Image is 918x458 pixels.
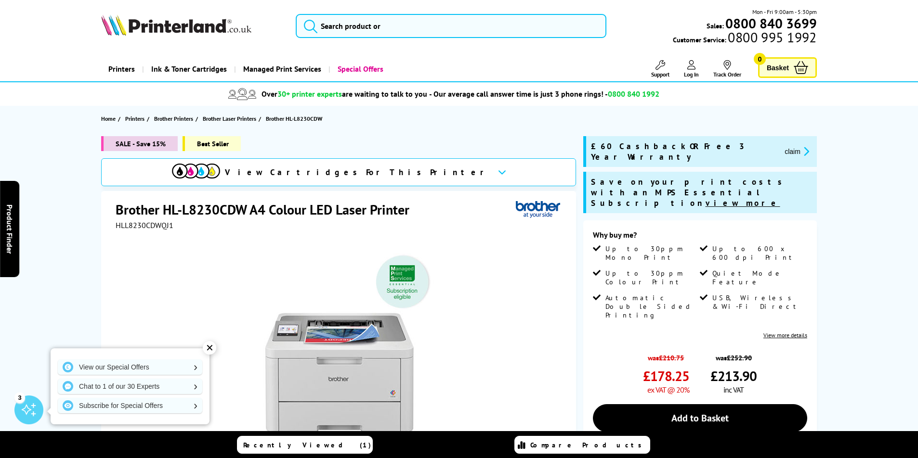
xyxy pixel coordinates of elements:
[203,114,256,124] span: Brother Laser Printers
[725,14,817,32] b: 0800 840 3699
[723,385,744,394] span: inc VAT
[712,244,805,262] span: Up to 600 x 600 dpi Print
[651,71,669,78] span: Support
[767,61,789,74] span: Basket
[101,57,142,81] a: Printers
[726,33,816,42] span: 0800 995 1992
[763,331,807,339] a: View more details
[752,7,817,16] span: Mon - Fri 9:00am - 5:30pm
[684,60,699,78] a: Log In
[605,269,698,286] span: Up to 30ppm Colour Print
[262,89,427,99] span: Over are waiting to talk to you
[706,198,780,208] u: view more
[647,385,689,394] span: ex VAT @ 20%
[14,392,25,403] div: 3
[101,14,284,38] a: Printerland Logo
[651,60,669,78] a: Support
[710,367,757,385] span: £213.90
[234,57,328,81] a: Managed Print Services
[707,21,724,30] span: Sales:
[514,436,650,454] a: Compare Products
[151,57,227,81] span: Ink & Toner Cartridges
[712,293,805,311] span: USB, Wireless & Wi-Fi Direct
[203,114,259,124] a: Brother Laser Printers
[101,114,116,124] span: Home
[172,164,220,178] img: cmyk-icon.svg
[727,353,752,362] strike: £252.90
[591,177,787,208] span: Save on your print costs with an MPS Essential Subscription
[125,114,144,124] span: Printers
[296,14,606,38] input: Search product or
[183,136,241,151] span: Best Seller
[245,249,434,438] img: Brother HL-L8230CDW
[712,269,805,286] span: Quiet Mode Feature
[684,71,699,78] span: Log In
[713,60,741,78] a: Track Order
[530,441,647,449] span: Compare Products
[673,33,816,44] span: Customer Service:
[101,114,118,124] a: Home
[125,114,147,124] a: Printers
[593,404,807,432] a: Add to Basket
[608,89,659,99] span: 0800 840 1992
[724,19,817,28] a: 0800 840 3699
[243,441,371,449] span: Recently Viewed (1)
[154,114,193,124] span: Brother Printers
[101,136,178,151] span: SALE - Save 15%
[225,167,490,178] span: View Cartridges For This Printer
[58,398,202,413] a: Subscribe for Special Offers
[591,141,777,162] span: £60 Cashback OR Free 3 Year Warranty
[516,201,560,218] img: Brother
[5,204,14,254] span: Product Finder
[116,201,419,218] h1: Brother HL-L8230CDW A4 Colour LED Laser Printer
[593,230,807,244] div: Why buy me?
[758,57,817,78] a: Basket 0
[277,89,342,99] span: 30+ printer experts
[58,359,202,375] a: View our Special Offers
[710,348,757,362] span: was
[116,220,173,230] span: HLL8230CDWQJ1
[643,367,689,385] span: £178.25
[101,14,251,36] img: Printerland Logo
[754,53,766,65] span: 0
[659,353,684,362] strike: £210.75
[605,244,698,262] span: Up to 30ppm Mono Print
[643,348,689,362] span: was
[605,293,698,319] span: Automatic Double Sided Printing
[58,379,202,394] a: Chat to 1 of our 30 Experts
[203,341,216,355] div: ✕
[429,89,659,99] span: - Our average call answer time is just 3 phone rings! -
[142,57,234,81] a: Ink & Toner Cartridges
[266,115,322,122] span: Brother HL-L8230CDW
[237,436,373,454] a: Recently Viewed (1)
[782,146,812,157] button: promo-description
[328,57,391,81] a: Special Offers
[154,114,196,124] a: Brother Printers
